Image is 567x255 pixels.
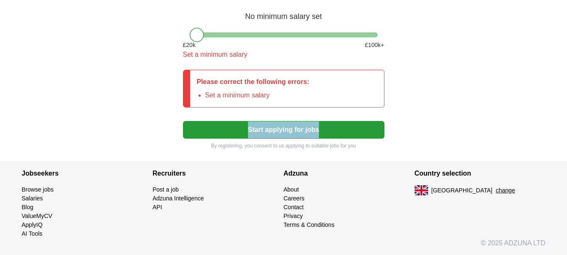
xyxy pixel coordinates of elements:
[284,186,299,193] a: About
[153,204,162,210] a: API
[183,2,384,22] div: No minimum salary set
[284,213,303,219] a: Privacy
[22,213,52,219] a: ValueMyCV
[22,230,43,237] a: AI Tools
[183,41,196,50] span: £ 20 k
[205,90,310,100] li: Set a minimum salary
[22,221,43,228] a: ApplyIQ
[153,195,204,202] a: Adzuna Intelligence
[183,142,384,150] p: By registering, you consent to us applying to suitable jobs for you
[415,162,546,185] h4: Country selection
[22,195,43,202] a: Salaries
[431,186,493,195] span: [GEOGRAPHIC_DATA]
[153,186,179,193] a: Post a job
[197,77,310,87] p: Please correct the following errors:
[183,121,384,139] button: Start applying for jobs
[365,41,384,50] span: £ 100 k+
[22,204,34,210] a: Blog
[22,186,54,193] a: Browse jobs
[415,185,428,195] img: UK flag
[496,186,515,195] button: change
[15,238,552,255] div: © 2025 ADZUNA LTD
[284,221,334,228] a: Terms & Conditions
[284,195,305,202] a: Careers
[284,204,304,210] a: Contact
[183,50,384,60] div: Set a minimum salary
